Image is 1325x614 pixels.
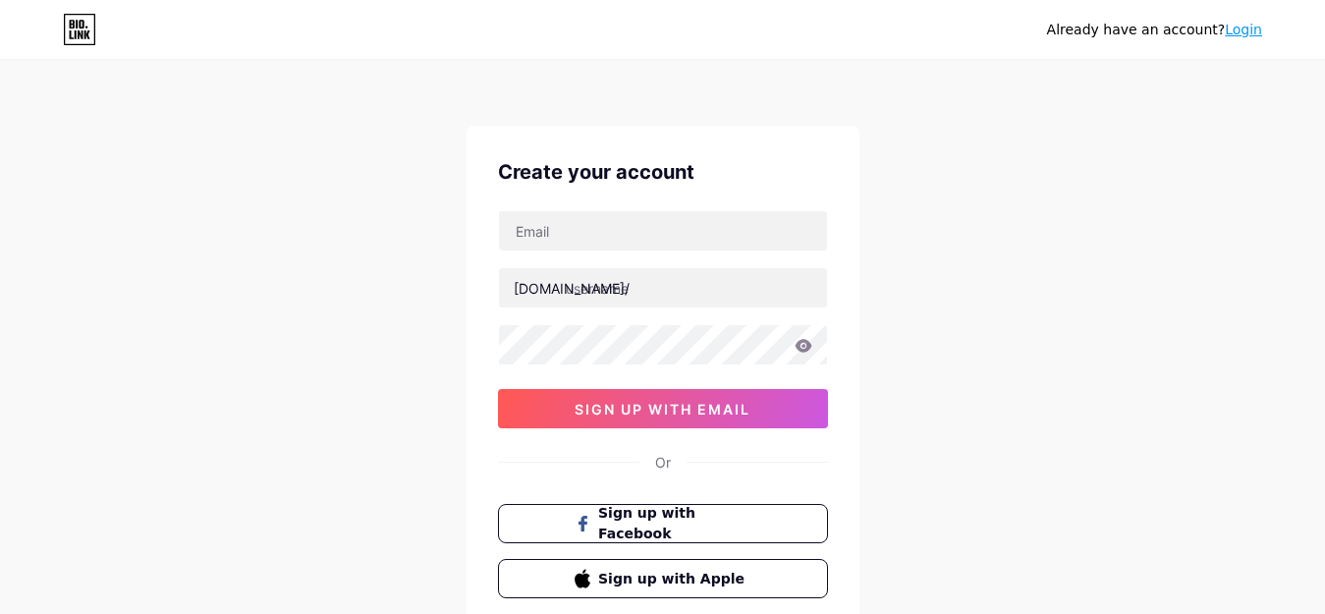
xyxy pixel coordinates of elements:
[499,211,827,251] input: Email
[655,452,671,473] div: Or
[575,401,750,418] span: sign up with email
[598,569,750,589] span: Sign up with Apple
[498,389,828,428] button: sign up with email
[1047,20,1262,40] div: Already have an account?
[499,268,827,307] input: username
[498,559,828,598] button: Sign up with Apple
[498,504,828,543] button: Sign up with Facebook
[498,157,828,187] div: Create your account
[514,278,630,299] div: [DOMAIN_NAME]/
[598,503,750,544] span: Sign up with Facebook
[1225,22,1262,37] a: Login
